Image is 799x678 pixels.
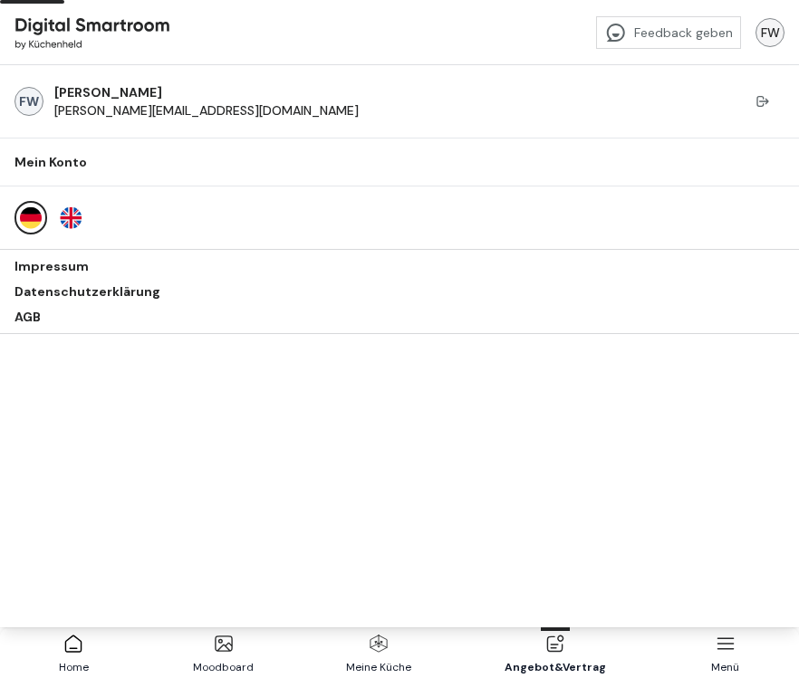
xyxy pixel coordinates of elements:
[698,631,753,674] button: Menü
[193,660,254,674] span: Moodboard
[54,101,359,119] div: felix.weigelt@gmx.de
[711,660,739,674] span: Menü
[756,18,785,47] button: FW
[346,660,411,674] span: Meine Küche
[193,631,254,678] a: Moodboard
[505,660,606,674] span: Angebot&Vertrag
[54,83,359,101] div: [PERSON_NAME]
[14,12,170,53] img: Kuechenheld logo
[46,631,101,678] a: Home
[634,24,733,42] span: Feedback geben
[346,631,411,678] a: Meine Küche
[59,660,89,674] span: Home
[14,153,785,171] div: Mein Konto
[14,87,43,116] div: FW
[505,627,606,678] a: Angebot&Vertrag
